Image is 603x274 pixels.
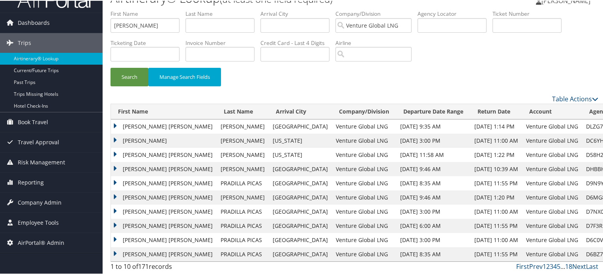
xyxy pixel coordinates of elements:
[332,133,396,147] td: Venture Global LNG
[522,119,582,133] td: Venture Global LNG
[110,67,148,86] button: Search
[522,218,582,232] td: Venture Global LNG
[18,212,59,232] span: Employee Tools
[269,133,332,147] td: [US_STATE]
[111,232,217,246] td: [PERSON_NAME] [PERSON_NAME]
[269,175,332,190] td: [GEOGRAPHIC_DATA]
[217,246,269,261] td: PRADILLA PICAS
[396,218,470,232] td: [DATE] 6:00 AM
[18,192,62,212] span: Company Admin
[470,232,522,246] td: [DATE] 11:00 AM
[269,246,332,261] td: [GEOGRAPHIC_DATA]
[522,147,582,161] td: Venture Global LNG
[557,261,560,270] a: 5
[18,112,48,131] span: Book Travel
[332,175,396,190] td: Venture Global LNG
[111,190,217,204] td: [PERSON_NAME] [PERSON_NAME]
[18,32,31,52] span: Trips
[470,133,522,147] td: [DATE] 11:00 AM
[553,261,557,270] a: 4
[396,175,470,190] td: [DATE] 8:35 AM
[522,161,582,175] td: Venture Global LNG
[148,67,221,86] button: Manage Search Fields
[269,103,332,119] th: Arrival City: activate to sort column ascending
[470,190,522,204] td: [DATE] 1:20 PM
[560,261,565,270] span: …
[332,190,396,204] td: Venture Global LNG
[572,261,586,270] a: Next
[111,103,217,119] th: First Name: activate to sort column ascending
[396,147,470,161] td: [DATE] 11:58 AM
[18,232,64,252] span: AirPortal® Admin
[217,232,269,246] td: PRADILLA PICAS
[522,232,582,246] td: Venture Global LNG
[18,152,65,171] span: Risk Management
[470,103,522,119] th: Return Date: activate to sort column ascending
[18,12,50,32] span: Dashboards
[546,261,550,270] a: 2
[522,246,582,261] td: Venture Global LNG
[470,147,522,161] td: [DATE] 1:22 PM
[217,161,269,175] td: [PERSON_NAME]
[111,246,217,261] td: [PERSON_NAME] [PERSON_NAME]
[269,147,332,161] td: [US_STATE]
[470,161,522,175] td: [DATE] 10:39 AM
[396,161,470,175] td: [DATE] 9:46 AM
[217,103,269,119] th: Last Name: activate to sort column ascending
[217,218,269,232] td: PRADILLA PICAS
[111,147,217,161] td: [PERSON_NAME] [PERSON_NAME]
[111,204,217,218] td: [PERSON_NAME] [PERSON_NAME]
[332,204,396,218] td: Venture Global LNG
[470,175,522,190] td: [DATE] 11:55 PM
[335,38,418,46] label: Airline
[217,147,269,161] td: [PERSON_NAME]
[522,133,582,147] td: Venture Global LNG
[260,38,335,46] label: Credit Card - Last 4 Digits
[110,38,185,46] label: Ticketing Date
[516,261,529,270] a: First
[470,246,522,261] td: [DATE] 11:55 PM
[138,261,149,270] span: 171
[332,147,396,161] td: Venture Global LNG
[332,103,396,119] th: Company/Division
[470,119,522,133] td: [DATE] 1:14 PM
[522,103,582,119] th: Account: activate to sort column ascending
[332,232,396,246] td: Venture Global LNG
[396,119,470,133] td: [DATE] 9:35 AM
[269,218,332,232] td: [GEOGRAPHIC_DATA]
[110,9,185,17] label: First Name
[396,232,470,246] td: [DATE] 3:00 PM
[418,9,493,17] label: Agency Locator
[18,172,44,192] span: Reporting
[332,119,396,133] td: Venture Global LNG
[493,9,567,17] label: Ticket Number
[396,204,470,218] td: [DATE] 3:00 PM
[522,175,582,190] td: Venture Global LNG
[217,175,269,190] td: PRADILLA PICAS
[586,261,598,270] a: Last
[217,133,269,147] td: [PERSON_NAME]
[396,133,470,147] td: [DATE] 3:00 PM
[269,190,332,204] td: [GEOGRAPHIC_DATA]
[217,204,269,218] td: PRADILLA PICAS
[522,204,582,218] td: Venture Global LNG
[529,261,543,270] a: Prev
[565,261,572,270] a: 18
[111,133,217,147] td: [PERSON_NAME]
[111,218,217,232] td: [PERSON_NAME] [PERSON_NAME]
[269,204,332,218] td: [GEOGRAPHIC_DATA]
[335,9,418,17] label: Company/Division
[552,94,598,103] a: Table Actions
[470,204,522,218] td: [DATE] 11:00 AM
[332,246,396,261] td: Venture Global LNG
[260,9,335,17] label: Arrival City
[18,132,59,151] span: Travel Approval
[396,246,470,261] td: [DATE] 8:35 AM
[185,38,260,46] label: Invoice Number
[269,119,332,133] td: [GEOGRAPHIC_DATA]
[522,190,582,204] td: Venture Global LNG
[185,9,260,17] label: Last Name
[332,218,396,232] td: Venture Global LNG
[269,232,332,246] td: [GEOGRAPHIC_DATA]
[217,119,269,133] td: [PERSON_NAME]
